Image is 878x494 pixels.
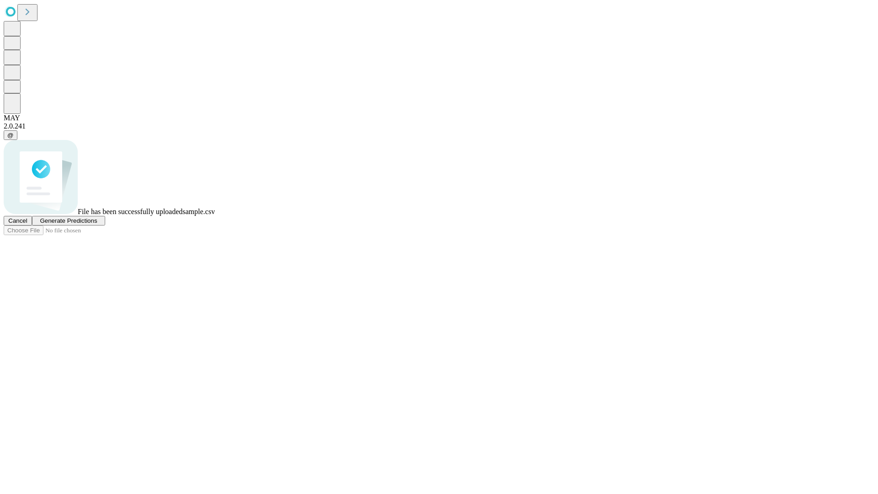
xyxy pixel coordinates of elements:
span: Generate Predictions [40,217,97,224]
span: File has been successfully uploaded [78,208,182,215]
span: @ [7,132,14,139]
button: Cancel [4,216,32,226]
div: MAY [4,114,874,122]
button: Generate Predictions [32,216,105,226]
span: Cancel [8,217,27,224]
div: 2.0.241 [4,122,874,130]
span: sample.csv [182,208,215,215]
button: @ [4,130,17,140]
